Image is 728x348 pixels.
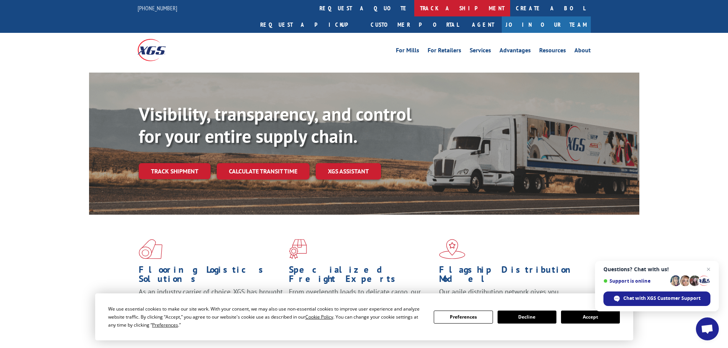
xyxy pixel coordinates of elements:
span: Our agile distribution network gives you nationwide inventory management on demand. [439,287,580,305]
span: Preferences [152,322,178,328]
a: XGS ASSISTANT [316,163,381,180]
div: We use essential cookies to make our site work. With your consent, we may also use non-essential ... [108,305,425,329]
h1: Flooring Logistics Solutions [139,265,283,287]
a: Resources [539,47,566,56]
span: As an industry carrier of choice, XGS has brought innovation and dedication to flooring logistics... [139,287,283,314]
span: Chat with XGS Customer Support [623,295,700,302]
p: From overlength loads to delicate cargo, our experienced staff knows the best way to move your fr... [289,287,433,321]
a: Calculate transit time [217,163,310,180]
div: Chat with XGS Customer Support [603,291,710,306]
button: Accept [561,311,620,324]
h1: Specialized Freight Experts [289,265,433,287]
a: Customer Portal [365,16,464,33]
a: Join Our Team [502,16,591,33]
a: Track shipment [139,163,211,179]
a: Request a pickup [255,16,365,33]
span: Close chat [704,265,713,274]
span: Support is online [603,278,668,284]
span: Questions? Chat with us! [603,266,710,272]
div: Open chat [696,317,719,340]
h1: Flagship Distribution Model [439,265,584,287]
button: Decline [498,311,556,324]
a: For Mills [396,47,419,56]
div: Cookie Consent Prompt [95,293,633,340]
img: xgs-icon-total-supply-chain-intelligence-red [139,239,162,259]
a: About [574,47,591,56]
img: xgs-icon-flagship-distribution-model-red [439,239,465,259]
span: Cookie Policy [305,314,333,320]
a: Agent [464,16,502,33]
a: [PHONE_NUMBER] [138,4,177,12]
a: Advantages [499,47,531,56]
a: For Retailers [428,47,461,56]
button: Preferences [434,311,493,324]
img: xgs-icon-focused-on-flooring-red [289,239,307,259]
b: Visibility, transparency, and control for your entire supply chain. [139,102,412,148]
a: Services [470,47,491,56]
